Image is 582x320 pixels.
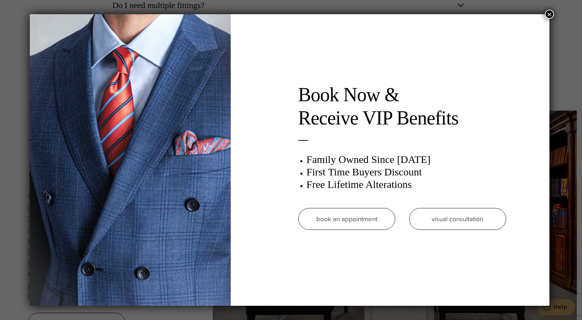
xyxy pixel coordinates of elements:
h3: Family Owned Since [DATE] [307,153,506,166]
span: Help [16,5,30,11]
a: book an appointment [298,208,395,230]
a: visual consultation [409,208,506,230]
h3: Free Lifetime Alterations [307,178,506,191]
h3: First Time Buyers Discount [307,166,506,178]
h2: Book Now & Receive VIP Benefits [298,83,506,130]
button: Close [545,10,554,19]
